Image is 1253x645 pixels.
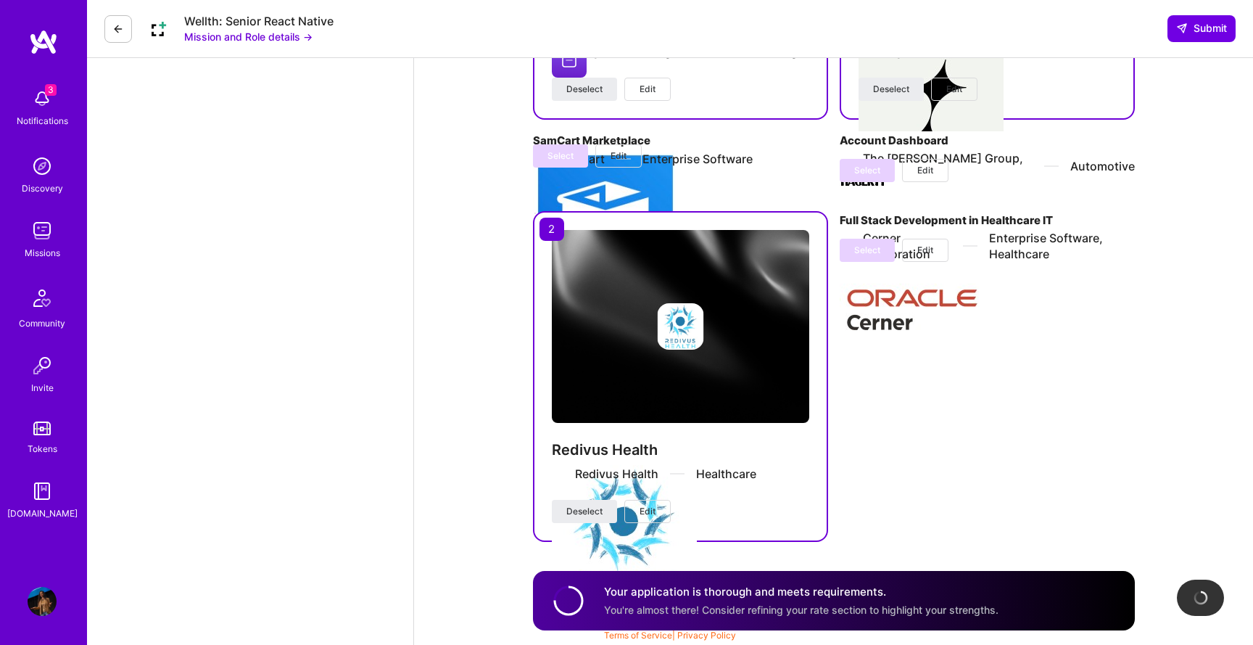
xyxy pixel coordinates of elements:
img: User Avatar [28,587,57,616]
span: | [604,630,736,641]
button: Deselect [552,78,617,101]
span: 3 [45,84,57,96]
div: © 2025 ATeams Inc., All rights reserved. [87,601,1253,638]
img: Company logo [552,43,587,78]
span: Edit [946,83,962,96]
span: You're almost there! Consider refining your rate section to highlight your strengths. [604,604,998,616]
span: Deselect [566,505,603,518]
img: Company Logo [144,15,173,44]
img: divider [963,245,977,247]
div: The [PERSON_NAME] Group, LLC Automotive [863,150,1135,182]
div: Wellth: Senior React Native [184,14,334,29]
button: Edit [902,159,948,182]
button: Edit [624,500,671,523]
a: User Avatar [24,587,60,616]
button: Submit [1167,15,1236,41]
span: Edit [917,244,933,257]
div: [DOMAIN_NAME] [7,506,78,521]
h4: Your application is thorough and meets requirements. [604,584,998,599]
button: Deselect [859,78,924,101]
div: Missions [25,245,60,260]
i: icon LeftArrowDark [112,23,124,35]
img: teamwork [28,216,57,245]
img: divider [670,473,685,474]
img: loading [1191,588,1210,607]
span: Deselect [873,83,909,96]
img: Company logo [859,43,1004,188]
img: logo [29,29,58,55]
img: tokens [33,422,51,435]
div: Redivus Health Healthcare [575,466,756,482]
h4: Redivus Health [552,440,809,459]
img: Company logo [552,465,697,610]
button: Mission and Role details → [184,29,313,44]
img: Company logo [840,237,985,382]
img: cover [552,230,809,423]
a: Terms of Service [604,630,672,641]
div: SamCart Enterprise Software [556,151,753,167]
img: Community [25,281,59,316]
button: Deselect [552,500,617,523]
h4: Full Stack Development in Healthcare IT [840,211,1135,230]
button: Edit [931,78,977,101]
div: Notifications [17,113,68,128]
span: Submit [1176,21,1227,36]
div: Community [19,316,65,331]
span: Edit [640,505,656,518]
img: discovery [28,152,57,181]
h4: Account Dashboard [840,131,1135,150]
img: bell [28,84,57,113]
button: Edit [595,144,642,168]
span: Edit [917,164,933,177]
img: Company logo [840,157,888,205]
span: Deselect [566,83,603,96]
h4: SamCart Marketplace [533,131,828,150]
span: Edit [611,149,626,163]
div: Tokens [28,441,57,456]
div: Cerner Corporation Enterprise Software, Healthcare [863,230,1135,262]
img: Invite [28,351,57,380]
a: Privacy Policy [677,630,736,641]
div: Invite [31,380,54,395]
div: Discovery [22,181,63,196]
img: divider [1044,165,1059,167]
i: icon SendLight [1176,22,1188,34]
span: Edit [640,83,656,96]
button: Edit [902,239,948,262]
button: Edit [624,78,671,101]
img: guide book [28,477,57,506]
img: Company logo [657,303,703,350]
